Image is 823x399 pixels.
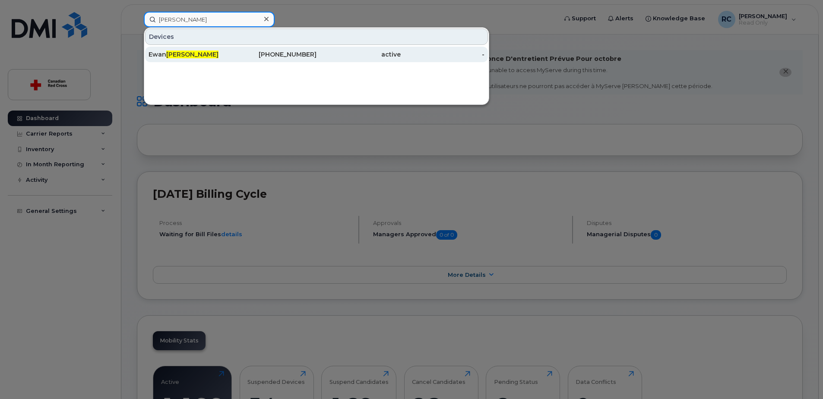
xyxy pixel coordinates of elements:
[401,50,485,59] div: -
[233,50,317,59] div: [PHONE_NUMBER]
[145,28,488,45] div: Devices
[166,51,218,58] span: [PERSON_NAME]
[317,50,401,59] div: active
[145,47,488,62] a: Ewan[PERSON_NAME][PHONE_NUMBER]active-
[149,50,233,59] div: Ewan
